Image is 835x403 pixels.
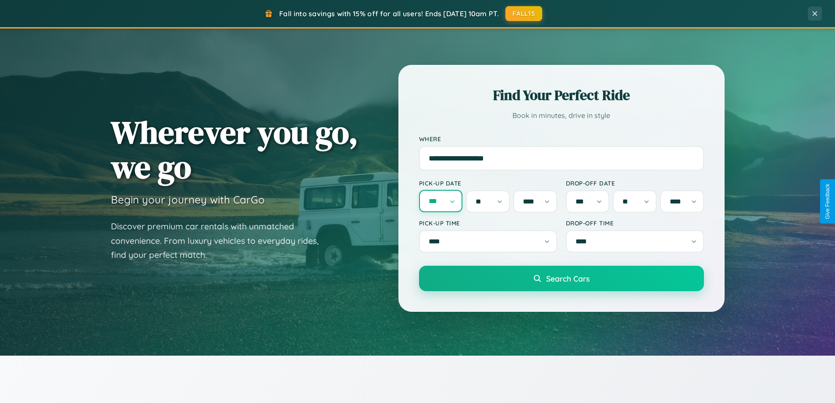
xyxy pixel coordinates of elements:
[419,135,704,143] label: Where
[419,266,704,291] button: Search Cars
[419,179,557,187] label: Pick-up Date
[419,109,704,122] p: Book in minutes, drive in style
[505,6,542,21] button: FALL15
[546,274,590,283] span: Search Cars
[566,219,704,227] label: Drop-off Time
[111,115,358,184] h1: Wherever you go, we go
[419,219,557,227] label: Pick-up Time
[111,219,330,262] p: Discover premium car rentals with unmatched convenience. From luxury vehicles to everyday rides, ...
[111,193,265,206] h3: Begin your journey with CarGo
[566,179,704,187] label: Drop-off Date
[419,86,704,105] h2: Find Your Perfect Ride
[279,9,499,18] span: Fall into savings with 15% off for all users! Ends [DATE] 10am PT.
[824,184,831,219] div: Give Feedback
